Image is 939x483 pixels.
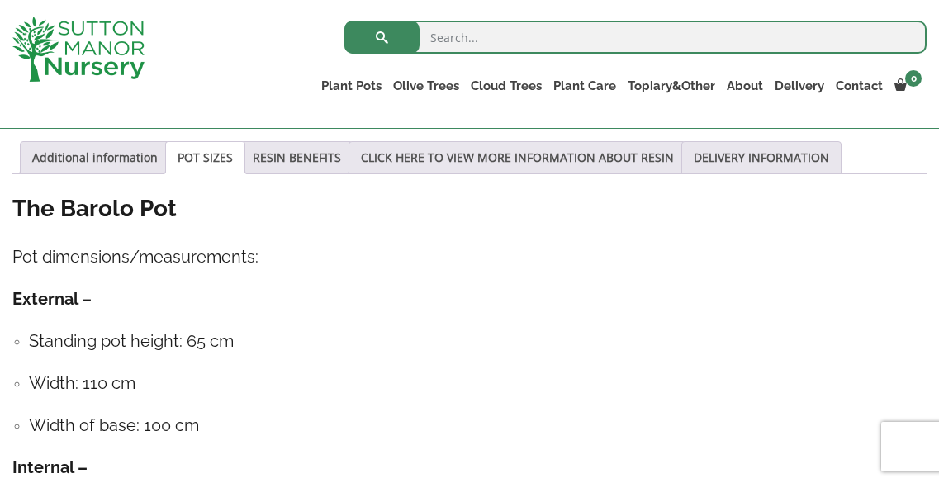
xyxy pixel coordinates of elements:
[769,74,830,97] a: Delivery
[905,70,922,87] span: 0
[548,74,622,97] a: Plant Care
[29,413,927,438] h4: Width of base: 100 cm
[12,457,88,477] strong: Internal –
[12,17,145,82] img: logo
[315,74,387,97] a: Plant Pots
[694,142,829,173] a: DELIVERY INFORMATION
[29,371,927,396] h4: Width: 110 cm
[12,289,92,309] strong: External –
[178,142,233,173] a: POT SIZES
[344,21,927,54] input: Search...
[361,142,674,173] a: CLICK HERE TO VIEW MORE INFORMATION ABOUT RESIN
[12,195,177,222] strong: The Barolo Pot
[32,142,158,173] a: Additional information
[29,329,927,354] h4: Standing pot height: 65 cm
[721,74,769,97] a: About
[830,74,889,97] a: Contact
[465,74,548,97] a: Cloud Trees
[387,74,465,97] a: Olive Trees
[889,74,927,97] a: 0
[622,74,721,97] a: Topiary&Other
[253,142,341,173] a: RESIN BENEFITS
[12,244,927,270] h4: Pot dimensions/measurements:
